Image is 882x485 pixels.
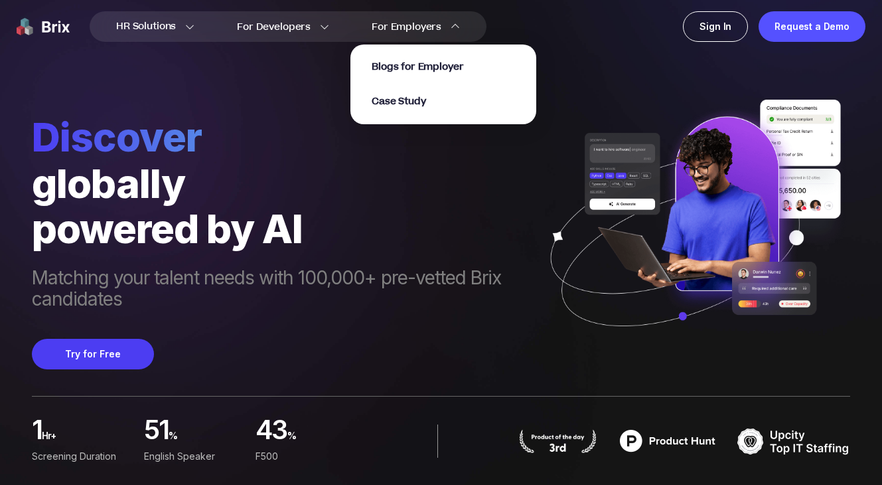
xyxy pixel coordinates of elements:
img: TOP IT STAFFING [737,425,850,458]
img: product hunt badge [611,425,724,458]
button: Try for Free [32,339,154,369]
span: HR Solutions [116,16,176,37]
span: 43 [256,418,287,446]
img: ai generate [534,100,850,354]
span: Discover [32,113,534,161]
img: product hunt badge [518,429,598,453]
span: For Employers [372,20,441,34]
div: F500 [256,449,357,464]
span: Matching your talent needs with 100,000+ pre-vetted Brix candidates [32,267,534,312]
span: Blogs for Employer [372,60,463,74]
div: powered by AI [32,206,534,251]
a: Sign In [683,11,748,42]
span: % [287,425,357,454]
div: Screening duration [32,449,133,464]
span: For Developers [237,20,311,34]
span: hr+ [42,425,133,454]
span: % [169,425,245,454]
a: Case Study [372,94,426,108]
span: 51 [144,418,169,446]
div: English Speaker [144,449,246,464]
a: Request a Demo [759,11,865,42]
div: globally [32,161,534,206]
a: Blogs for Employer [372,59,463,74]
span: 1 [32,418,42,446]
